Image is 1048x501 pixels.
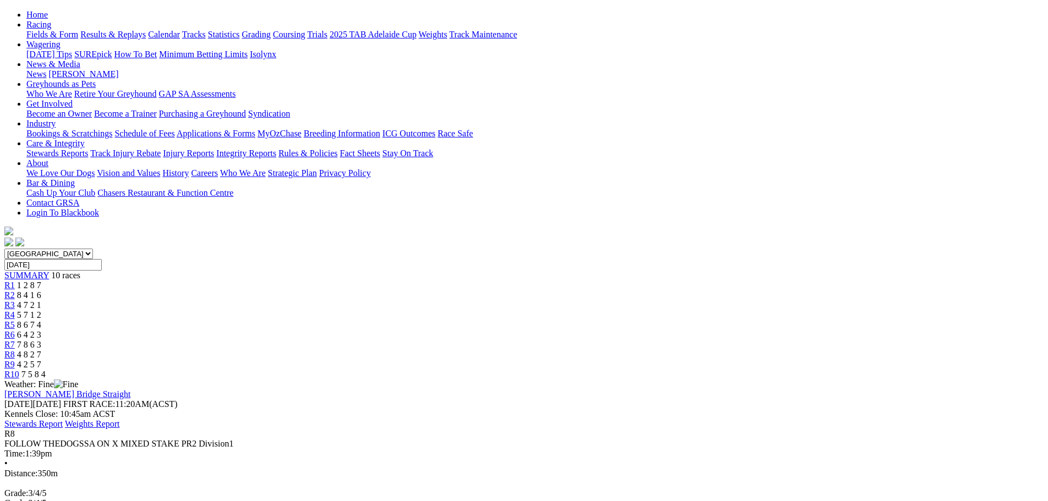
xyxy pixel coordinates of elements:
[220,168,266,178] a: Who We Are
[4,399,61,409] span: [DATE]
[26,129,112,138] a: Bookings & Scratchings
[26,168,1044,178] div: About
[4,280,15,290] a: R1
[80,30,146,39] a: Results & Replays
[63,399,178,409] span: 11:20AM(ACST)
[26,188,1044,198] div: Bar & Dining
[4,409,1044,419] div: Kennels Close: 10:45am ACST
[4,449,25,458] span: Time:
[26,79,96,89] a: Greyhounds as Pets
[17,280,41,290] span: 1 2 8 7
[97,188,233,197] a: Chasers Restaurant & Function Centre
[4,469,1044,478] div: 350m
[26,69,46,79] a: News
[74,89,157,98] a: Retire Your Greyhound
[26,119,56,128] a: Industry
[159,109,246,118] a: Purchasing a Greyhound
[148,30,180,39] a: Calendar
[4,370,19,379] a: R10
[51,271,80,280] span: 10 races
[26,69,1044,79] div: News & Media
[4,399,33,409] span: [DATE]
[4,449,1044,459] div: 1:39pm
[26,129,1044,139] div: Industry
[26,139,85,148] a: Care & Integrity
[26,188,95,197] a: Cash Up Your Club
[17,350,41,359] span: 4 8 2 7
[26,99,73,108] a: Get Involved
[162,168,189,178] a: History
[304,129,380,138] a: Breeding Information
[4,469,37,478] span: Distance:
[159,49,248,59] a: Minimum Betting Limits
[4,227,13,235] img: logo-grsa-white.png
[17,290,41,300] span: 8 4 1 6
[419,30,447,39] a: Weights
[26,49,1044,59] div: Wagering
[65,419,120,428] a: Weights Report
[4,488,1044,498] div: 3/4/5
[4,271,49,280] a: SUMMARY
[26,148,1044,158] div: Care & Integrity
[26,109,92,118] a: Become an Owner
[4,330,15,339] a: R6
[21,370,46,379] span: 7 5 8 4
[94,109,157,118] a: Become a Trainer
[17,320,41,329] span: 8 6 7 4
[4,238,13,246] img: facebook.svg
[4,320,15,329] span: R5
[4,350,15,359] a: R8
[248,109,290,118] a: Syndication
[382,129,435,138] a: ICG Outcomes
[449,30,517,39] a: Track Maintenance
[4,310,15,320] a: R4
[278,148,338,158] a: Rules & Policies
[54,379,78,389] img: Fine
[26,30,1044,40] div: Racing
[26,178,75,188] a: Bar & Dining
[257,129,301,138] a: MyOzChase
[48,69,118,79] a: [PERSON_NAME]
[90,148,161,158] a: Track Injury Rebate
[319,168,371,178] a: Privacy Policy
[17,300,41,310] span: 4 7 2 1
[4,340,15,349] a: R7
[26,158,48,168] a: About
[250,49,276,59] a: Isolynx
[26,109,1044,119] div: Get Involved
[26,148,88,158] a: Stewards Reports
[26,59,80,69] a: News & Media
[273,30,305,39] a: Coursing
[4,419,63,428] a: Stewards Report
[4,300,15,310] a: R3
[26,168,95,178] a: We Love Our Dogs
[330,30,416,39] a: 2025 TAB Adelaide Cup
[340,148,380,158] a: Fact Sheets
[74,49,112,59] a: SUREpick
[159,89,236,98] a: GAP SA Assessments
[26,10,48,19] a: Home
[114,129,174,138] a: Schedule of Fees
[114,49,157,59] a: How To Bet
[4,459,8,468] span: •
[26,49,72,59] a: [DATE] Tips
[4,290,15,300] a: R2
[15,238,24,246] img: twitter.svg
[63,399,115,409] span: FIRST RACE:
[242,30,271,39] a: Grading
[208,30,240,39] a: Statistics
[437,129,473,138] a: Race Safe
[97,168,160,178] a: Vision and Values
[4,360,15,369] a: R9
[26,40,61,49] a: Wagering
[4,429,15,438] span: R8
[17,310,41,320] span: 5 7 1 2
[191,168,218,178] a: Careers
